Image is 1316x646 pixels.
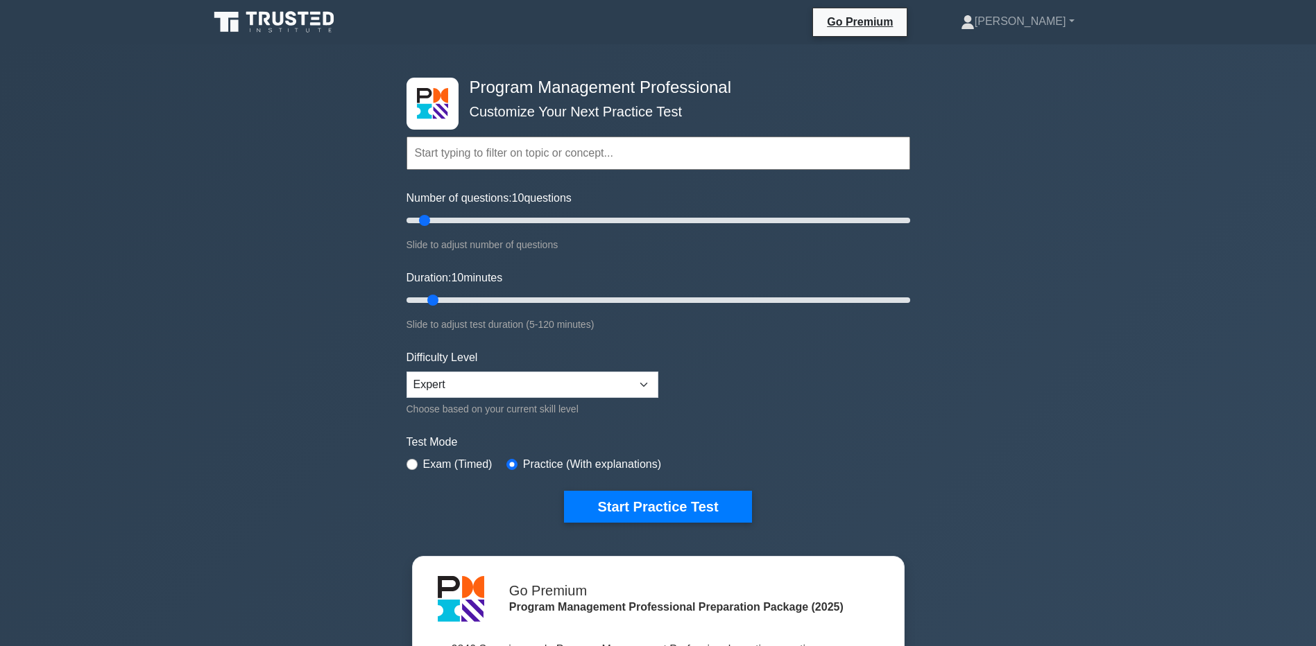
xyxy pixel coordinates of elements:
label: Difficulty Level [407,349,478,366]
h4: Program Management Professional [464,78,842,98]
label: Practice (With explanations) [523,456,661,473]
span: 10 [451,272,463,283]
input: Start typing to filter on topic or concept... [407,137,910,170]
a: Go Premium [819,13,901,30]
div: Slide to adjust test duration (5-120 minutes) [407,316,910,333]
div: Slide to adjust number of questions [407,236,910,253]
label: Duration: minutes [407,270,503,286]
label: Number of questions: questions [407,190,572,207]
label: Test Mode [407,434,910,451]
div: Choose based on your current skill level [407,401,658,417]
span: 10 [512,192,524,204]
button: Start Practice Test [564,491,751,523]
label: Exam (Timed) [423,456,493,473]
a: [PERSON_NAME] [928,8,1108,35]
